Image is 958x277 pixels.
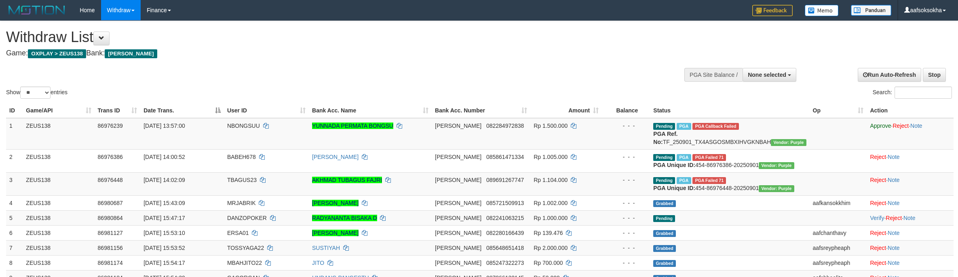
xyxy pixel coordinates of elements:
[810,103,867,118] th: Op: activate to sort column ascending
[653,131,677,145] b: PGA Ref. No:
[23,195,94,210] td: ZEUS138
[6,29,631,45] h1: Withdraw List
[98,215,123,221] span: 86980864
[227,230,249,236] span: ERSA01
[534,154,568,160] span: Rp 1.005.000
[105,49,157,58] span: [PERSON_NAME]
[23,240,94,255] td: ZEUS138
[759,162,794,169] span: Vendor URL: https://trx4.1velocity.biz
[867,225,954,240] td: ·
[923,68,946,82] a: Stop
[435,215,481,221] span: [PERSON_NAME]
[143,123,185,129] span: [DATE] 13:57:00
[870,215,884,221] a: Verify
[435,177,481,183] span: [PERSON_NAME]
[805,5,839,16] img: Button%20Memo.svg
[143,154,185,160] span: [DATE] 14:00:52
[6,49,631,57] h4: Game: Bank:
[870,154,886,160] a: Reject
[534,200,568,206] span: Rp 1.002.000
[28,49,86,58] span: OXPLAY > ZEUS138
[486,200,524,206] span: Copy 085721509913 to clipboard
[312,177,382,183] a: AKHMAD TUBAGUS FAJRI
[23,225,94,240] td: ZEUS138
[602,103,650,118] th: Balance
[534,245,568,251] span: Rp 2.000.000
[870,245,886,251] a: Reject
[6,4,68,16] img: MOTION_logo.png
[227,215,267,221] span: DANZOPOKER
[23,118,94,150] td: ZEUS138
[653,230,676,237] span: Grabbed
[677,154,691,161] span: Marked by aafRornrotha
[810,255,867,270] td: aafsreypheaph
[870,177,886,183] a: Reject
[312,123,393,129] a: YUNNADA PERMATA BONGSU
[143,200,185,206] span: [DATE] 15:43:09
[650,118,809,150] td: TF_250901_TX4ASGOSMBXIHVGKNBAH
[873,87,952,99] label: Search:
[23,103,94,118] th: Game/API: activate to sort column ascending
[867,255,954,270] td: ·
[98,230,123,236] span: 86981127
[6,210,23,225] td: 5
[870,200,886,206] a: Reject
[432,103,530,118] th: Bank Acc. Number: activate to sort column ascending
[653,245,676,252] span: Grabbed
[20,87,51,99] select: Showentries
[6,103,23,118] th: ID
[435,230,481,236] span: [PERSON_NAME]
[143,260,185,266] span: [DATE] 15:54:17
[312,245,340,251] a: SUSTIYAH
[870,123,891,129] a: Approve
[653,215,675,222] span: Pending
[6,118,23,150] td: 1
[486,260,524,266] span: Copy 085247322273 to clipboard
[867,172,954,195] td: ·
[867,149,954,172] td: ·
[888,260,900,266] a: Note
[895,87,952,99] input: Search:
[653,123,675,130] span: Pending
[486,154,524,160] span: Copy 085861471334 to clipboard
[486,245,524,251] span: Copy 085648651418 to clipboard
[227,177,257,183] span: TBAGUS23
[605,244,647,252] div: - - -
[95,103,141,118] th: Trans ID: activate to sort column ascending
[650,172,809,195] td: 454-86976448-20250901
[605,122,647,130] div: - - -
[23,172,94,195] td: ZEUS138
[143,177,185,183] span: [DATE] 14:02:09
[486,215,524,221] span: Copy 082241063215 to clipboard
[435,123,481,129] span: [PERSON_NAME]
[605,199,647,207] div: - - -
[435,200,481,206] span: [PERSON_NAME]
[143,230,185,236] span: [DATE] 15:53:10
[692,123,739,130] span: PGA Error
[650,149,809,172] td: 454-86976386-20250901
[653,162,695,168] b: PGA Unique ID:
[851,5,891,16] img: panduan.png
[143,215,185,221] span: [DATE] 15:47:17
[752,5,793,16] img: Feedback.jpg
[888,245,900,251] a: Note
[605,176,647,184] div: - - -
[870,260,886,266] a: Reject
[650,103,809,118] th: Status
[227,154,256,160] span: BABEH678
[435,260,481,266] span: [PERSON_NAME]
[810,225,867,240] td: aafchanthavy
[23,149,94,172] td: ZEUS138
[23,255,94,270] td: ZEUS138
[867,240,954,255] td: ·
[224,103,309,118] th: User ID: activate to sort column ascending
[534,123,568,129] span: Rp 1.500.000
[98,123,123,129] span: 86976239
[692,154,726,161] span: PGA Error
[312,215,377,221] a: RADYANANTA BISAKA D
[903,215,916,221] a: Note
[23,210,94,225] td: ZEUS138
[6,255,23,270] td: 8
[605,214,647,222] div: - - -
[810,195,867,210] td: aafkansokkhim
